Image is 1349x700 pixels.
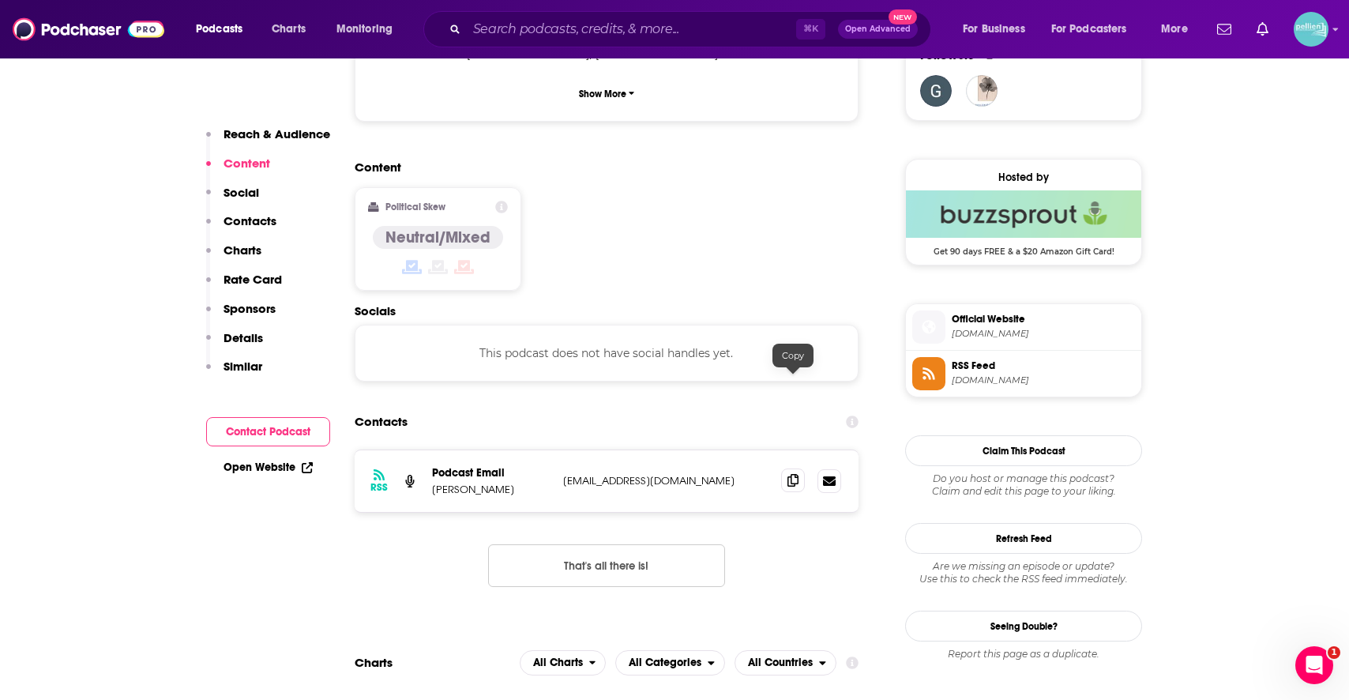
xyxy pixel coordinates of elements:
span: All Categories [629,657,701,668]
button: Claim This Podcast [905,435,1142,466]
a: Show notifications dropdown [1250,16,1275,43]
h3: RSS [370,481,388,494]
button: Similar [206,359,262,388]
p: Sponsors [224,301,276,316]
h2: Categories [615,650,725,676]
h2: Socials [355,303,859,318]
span: Podcasts [196,18,242,40]
img: Podchaser - Follow, Share and Rate Podcasts [13,14,164,44]
div: Search podcasts, credits, & more... [438,11,946,47]
button: Show More [368,79,845,108]
p: Contacts [224,213,276,228]
a: RSS Feed[DOMAIN_NAME] [912,357,1135,390]
button: Charts [206,243,261,272]
button: open menu [735,650,836,676]
span: [DEMOGRAPHIC_DATA] [596,47,718,60]
span: ⌘ K [796,19,825,40]
a: Charts [261,17,315,42]
span: marshalldavis.us [952,328,1135,340]
span: [DEMOGRAPHIC_DATA] [467,47,589,60]
p: Content [224,156,270,171]
span: New [889,9,917,24]
button: Details [206,330,263,359]
button: Show profile menu [1294,12,1328,47]
button: Rate Card [206,272,282,301]
h4: Neutral/Mixed [385,228,490,247]
button: open menu [520,650,607,676]
div: Hosted by [906,171,1141,184]
span: Official Website [952,312,1135,326]
a: Show notifications dropdown [1211,16,1238,43]
button: open menu [185,17,263,42]
button: Nothing here. [488,544,725,587]
span: Open Advanced [845,25,911,33]
img: Buzzsprout Deal: Get 90 days FREE & a $20 Amazon Gift Card! [906,190,1141,238]
button: Contacts [206,213,276,243]
div: Copy [772,344,814,367]
button: open menu [325,17,413,42]
p: [EMAIL_ADDRESS][DOMAIN_NAME] [563,474,768,487]
h2: Charts [355,655,393,670]
div: Report this page as a duplicate. [905,648,1142,660]
a: Official Website[DOMAIN_NAME] [912,310,1135,344]
h2: Content [355,160,846,175]
button: Sponsors [206,301,276,330]
button: open menu [615,650,725,676]
a: Seeing Double? [905,611,1142,642]
button: Open AdvancedNew [838,20,918,39]
p: Rate Card [224,272,282,287]
p: Reach & Audience [224,126,330,141]
span: Charts [272,18,306,40]
button: open menu [952,17,1045,42]
span: All Charts [533,657,583,668]
img: my.new.song [966,75,998,107]
span: RSS Feed [952,359,1135,373]
a: Open Website [224,461,313,474]
div: Claim and edit this page to your liking. [905,472,1142,498]
img: User Profile [1294,12,1328,47]
p: Social [224,185,259,200]
h2: Platforms [520,650,607,676]
a: Buzzsprout Deal: Get 90 days FREE & a $20 Amazon Gift Card! [906,190,1141,255]
span: Do you host or manage this podcast? [905,472,1142,485]
p: [PERSON_NAME] [432,483,550,496]
button: Content [206,156,270,185]
button: Social [206,185,259,214]
p: Charts [224,243,261,258]
button: open menu [1041,17,1150,42]
span: Monitoring [336,18,393,40]
span: 1 [1328,646,1340,659]
span: All Countries [748,657,813,668]
span: Logged in as JessicaPellien [1294,12,1328,47]
h2: Political Skew [385,201,445,213]
p: Show More [579,88,626,100]
input: Search podcasts, credits, & more... [467,17,796,42]
iframe: Intercom live chat [1295,646,1333,684]
span: Get 90 days FREE & a $20 Amazon Gift Card! [906,238,1141,257]
button: Contact Podcast [206,417,330,446]
p: Podcast Email [432,466,550,480]
img: giljanscalpello [920,75,952,107]
span: More [1161,18,1188,40]
div: This podcast does not have social handles yet. [355,325,859,382]
p: Details [224,330,263,345]
div: Are we missing an episode or update? Use this to check the RSS feed immediately. [905,560,1142,585]
h2: Contacts [355,407,408,437]
p: Similar [224,359,262,374]
button: Refresh Feed [905,523,1142,554]
span: For Podcasters [1051,18,1127,40]
span: feeds.buzzsprout.com [952,374,1135,386]
button: Reach & Audience [206,126,330,156]
span: For Business [963,18,1025,40]
button: open menu [1150,17,1208,42]
h2: Countries [735,650,836,676]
